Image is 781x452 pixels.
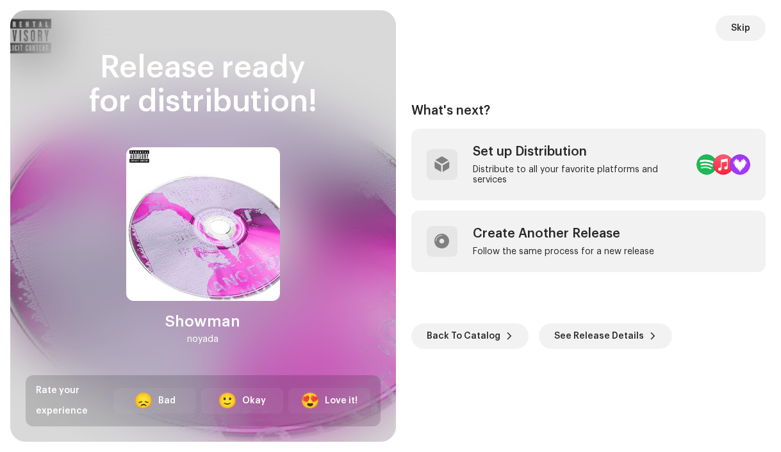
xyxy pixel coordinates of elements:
div: Bad [158,394,176,408]
div: Create Another Release [473,226,654,241]
div: Love it! [325,394,358,408]
re-a-post-create-item: Create Another Release [411,211,766,272]
div: 😍 [300,393,320,408]
span: Rate your experience [36,386,88,416]
div: Set up Distribution [473,144,687,159]
div: Showman [165,311,240,332]
span: Back To Catalog [427,323,500,349]
span: Skip [731,15,750,41]
re-a-post-create-item: Set up Distribution [411,129,766,200]
div: What's next? [411,103,766,118]
div: Release ready for distribution! [26,51,381,119]
img: c7d6368a-91bc-4fcb-8b8c-9fc0302c700f [126,147,280,301]
button: Skip [716,15,766,41]
div: 😞 [134,393,153,408]
span: See Release Details [554,323,644,349]
div: noyada [187,332,218,347]
div: Follow the same process for a new release [473,246,654,257]
button: See Release Details [539,323,672,349]
div: 🙂 [218,393,237,408]
div: Okay [242,394,266,408]
div: Distribute to all your favorite platforms and services [473,165,687,185]
button: Back To Catalog [411,323,529,349]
